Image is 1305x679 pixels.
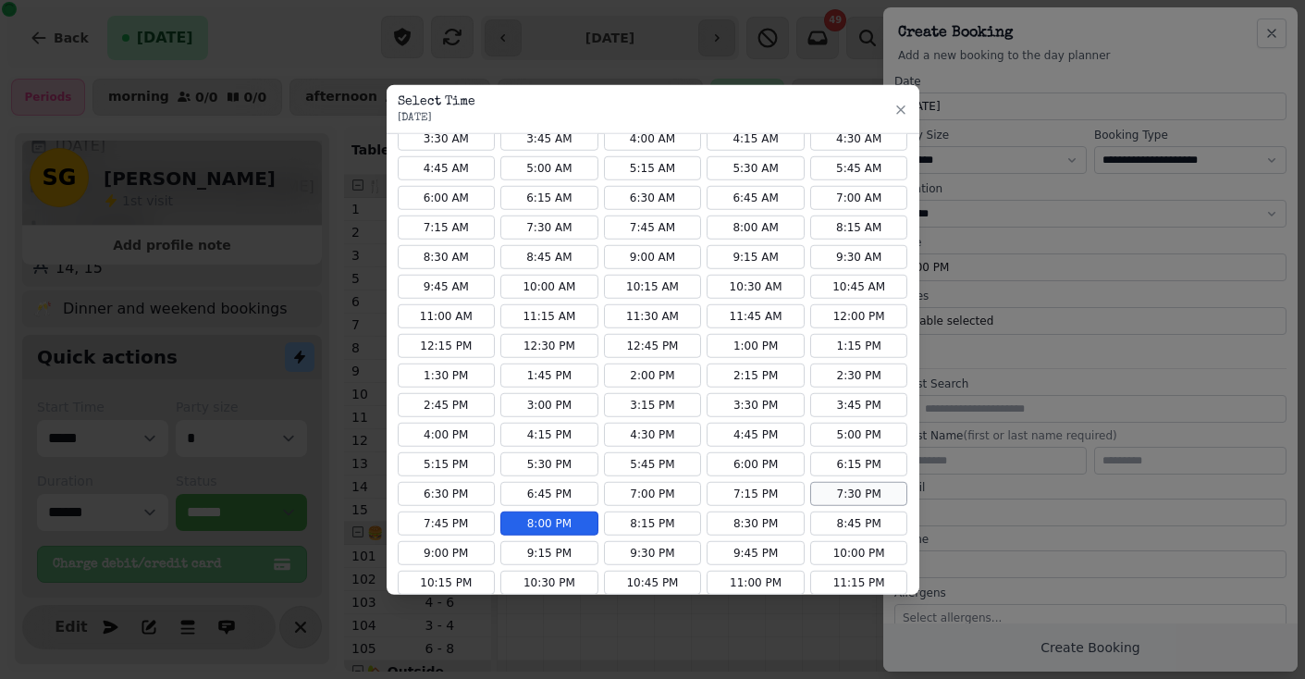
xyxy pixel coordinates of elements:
[604,304,702,328] button: 11:30 AM
[398,423,496,447] button: 4:00 PM
[604,571,702,595] button: 10:45 PM
[500,304,598,328] button: 11:15 AM
[604,216,702,240] button: 7:45 AM
[707,364,805,388] button: 2:15 PM
[810,452,908,476] button: 6:15 PM
[810,334,908,358] button: 1:15 PM
[707,216,805,240] button: 8:00 AM
[810,127,908,151] button: 4:30 AM
[500,127,598,151] button: 3:45 AM
[500,512,598,536] button: 8:00 PM
[500,423,598,447] button: 4:15 PM
[500,482,598,506] button: 6:45 PM
[810,245,908,269] button: 9:30 AM
[398,334,496,358] button: 12:15 PM
[707,541,805,565] button: 9:45 PM
[398,156,496,180] button: 4:45 AM
[707,512,805,536] button: 8:30 PM
[707,571,805,595] button: 11:00 PM
[500,216,598,240] button: 7:30 AM
[500,393,598,417] button: 3:00 PM
[500,275,598,299] button: 10:00 AM
[500,334,598,358] button: 12:30 PM
[604,156,702,180] button: 5:15 AM
[707,423,805,447] button: 4:45 PM
[398,512,496,536] button: 7:45 PM
[810,304,908,328] button: 12:00 PM
[810,423,908,447] button: 5:00 PM
[604,393,702,417] button: 3:15 PM
[810,512,908,536] button: 8:45 PM
[398,111,475,126] p: [DATE]
[604,275,702,299] button: 10:15 AM
[604,245,702,269] button: 9:00 AM
[398,482,496,506] button: 6:30 PM
[707,186,805,210] button: 6:45 AM
[604,334,702,358] button: 12:45 PM
[810,393,908,417] button: 3:45 PM
[810,571,908,595] button: 11:15 PM
[707,304,805,328] button: 11:45 AM
[810,186,908,210] button: 7:00 AM
[604,127,702,151] button: 4:00 AM
[707,245,805,269] button: 9:15 AM
[500,156,598,180] button: 5:00 AM
[707,156,805,180] button: 5:30 AM
[398,127,496,151] button: 3:30 AM
[398,393,496,417] button: 2:45 PM
[707,334,805,358] button: 1:00 PM
[810,541,908,565] button: 10:00 PM
[810,275,908,299] button: 10:45 AM
[604,423,702,447] button: 4:30 PM
[398,304,496,328] button: 11:00 AM
[398,186,496,210] button: 6:00 AM
[398,275,496,299] button: 9:45 AM
[707,275,805,299] button: 10:30 AM
[707,452,805,476] button: 6:00 PM
[604,482,702,506] button: 7:00 PM
[398,571,496,595] button: 10:15 PM
[398,364,496,388] button: 1:30 PM
[810,156,908,180] button: 5:45 AM
[398,452,496,476] button: 5:15 PM
[500,364,598,388] button: 1:45 PM
[398,541,496,565] button: 9:00 PM
[398,216,496,240] button: 7:15 AM
[707,482,805,506] button: 7:15 PM
[500,245,598,269] button: 8:45 AM
[707,127,805,151] button: 4:15 AM
[810,482,908,506] button: 7:30 PM
[398,93,475,111] h3: Select Time
[810,216,908,240] button: 8:15 AM
[500,571,598,595] button: 10:30 PM
[398,245,496,269] button: 8:30 AM
[604,186,702,210] button: 6:30 AM
[500,186,598,210] button: 6:15 AM
[604,452,702,476] button: 5:45 PM
[707,393,805,417] button: 3:30 PM
[604,364,702,388] button: 2:00 PM
[604,512,702,536] button: 8:15 PM
[500,452,598,476] button: 5:30 PM
[500,541,598,565] button: 9:15 PM
[604,541,702,565] button: 9:30 PM
[810,364,908,388] button: 2:30 PM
